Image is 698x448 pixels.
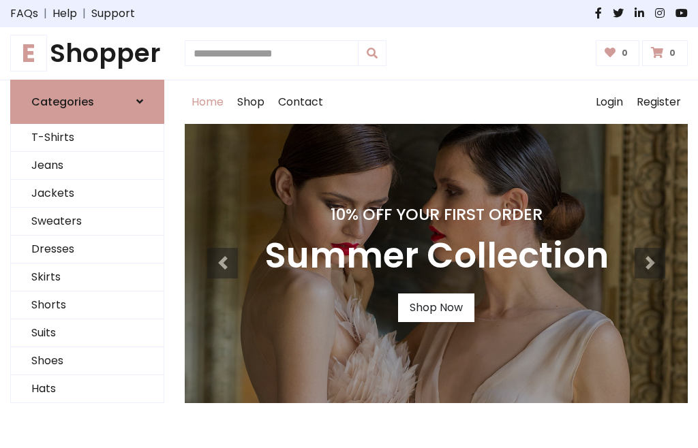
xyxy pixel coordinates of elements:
a: Shop Now [398,293,474,322]
span: 0 [618,47,631,59]
a: Jeans [11,152,164,180]
a: Home [185,80,230,124]
h6: Categories [31,95,94,108]
a: Suits [11,319,164,347]
span: 0 [666,47,679,59]
a: Skirts [11,263,164,291]
a: 0 [642,40,688,66]
a: Support [91,5,135,22]
a: Login [589,80,630,124]
a: 0 [596,40,640,66]
a: EShopper [10,38,164,69]
a: Shoes [11,347,164,375]
span: | [77,5,91,22]
h4: 10% Off Your First Order [264,205,609,224]
a: T-Shirts [11,124,164,152]
a: Categories [10,80,164,124]
a: Shop [230,80,271,124]
a: Contact [271,80,330,124]
span: E [10,35,47,71]
a: Dresses [11,236,164,263]
a: FAQs [10,5,38,22]
a: Hats [11,375,164,403]
span: | [38,5,52,22]
a: Help [52,5,77,22]
a: Shorts [11,291,164,319]
a: Sweaters [11,208,164,236]
h1: Shopper [10,38,164,69]
a: Jackets [11,180,164,208]
a: Register [630,80,688,124]
h3: Summer Collection [264,235,609,277]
